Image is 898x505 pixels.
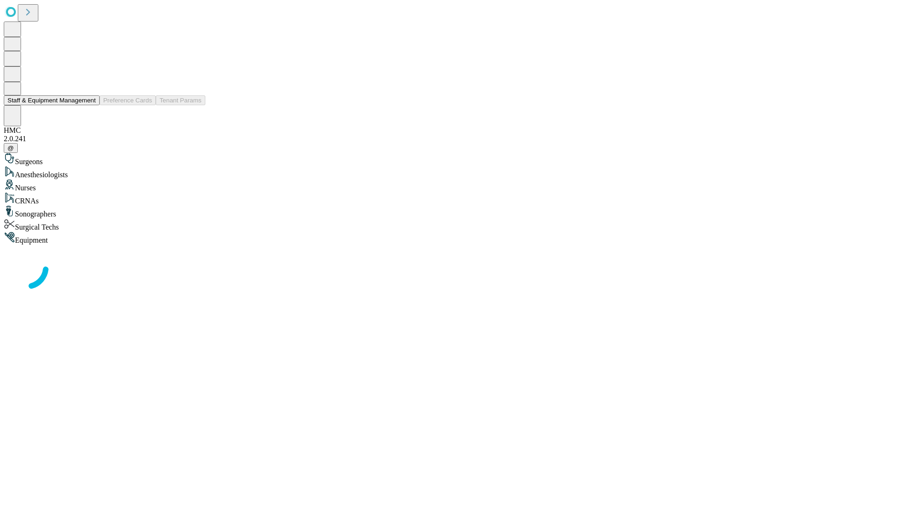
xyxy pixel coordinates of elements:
[156,95,205,105] button: Tenant Params
[4,126,894,135] div: HMC
[4,179,894,192] div: Nurses
[4,153,894,166] div: Surgeons
[4,205,894,218] div: Sonographers
[4,192,894,205] div: CRNAs
[4,218,894,231] div: Surgical Techs
[4,135,894,143] div: 2.0.241
[4,231,894,245] div: Equipment
[7,144,14,151] span: @
[4,143,18,153] button: @
[4,95,100,105] button: Staff & Equipment Management
[4,166,894,179] div: Anesthesiologists
[100,95,156,105] button: Preference Cards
